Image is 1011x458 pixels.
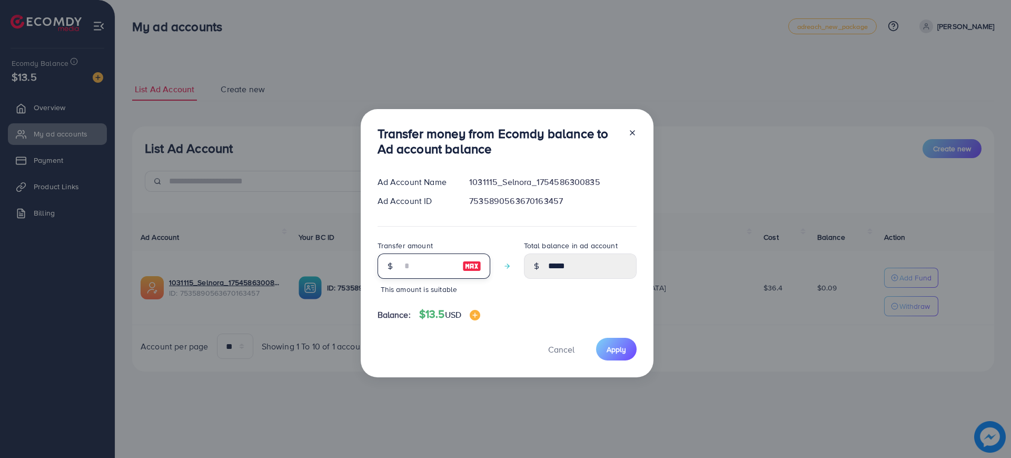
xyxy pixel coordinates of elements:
button: Cancel [535,338,588,360]
img: guide [378,285,387,294]
label: Total balance in ad account [524,240,618,251]
img: image [470,310,480,320]
h3: Transfer money from Ecomdy balance to Ad account balance [378,126,620,157]
span: USD [445,309,461,320]
small: This amount is suitable [378,284,490,295]
div: Ad Account Name [369,176,461,188]
span: Balance: [378,309,411,321]
span: Cancel [548,344,574,355]
span: Apply [607,344,626,355]
div: 7535890563670163457 [461,195,645,207]
label: Transfer amount [378,240,433,251]
div: 1031115_Selnora_1754586300835 [461,176,645,188]
div: Ad Account ID [369,195,461,207]
img: image [462,260,481,272]
h4: $13.5 [419,308,480,321]
button: Apply [596,338,637,360]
